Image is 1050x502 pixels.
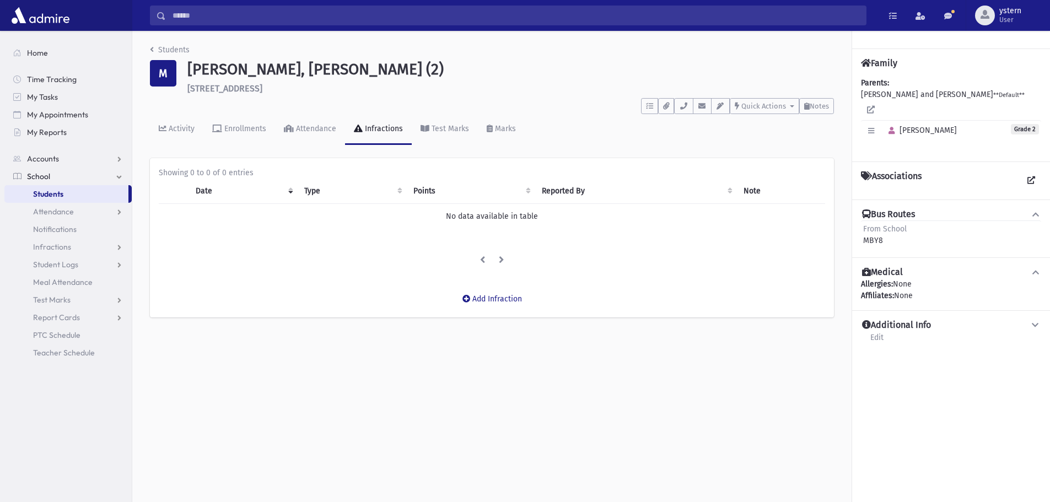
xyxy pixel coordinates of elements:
[4,238,132,256] a: Infractions
[863,224,907,234] span: From School
[737,179,825,204] th: Note
[478,114,525,145] a: Marks
[861,279,893,289] b: Allergies:
[33,242,71,252] span: Infractions
[861,58,897,68] h4: Family
[33,277,93,287] span: Meal Attendance
[4,44,132,62] a: Home
[4,309,132,326] a: Report Cards
[187,60,834,79] h1: [PERSON_NAME], [PERSON_NAME] (2)
[159,203,825,229] td: No data available in table
[166,6,866,25] input: Search
[33,189,63,199] span: Students
[4,203,132,220] a: Attendance
[861,171,922,191] h4: Associations
[741,102,786,110] span: Quick Actions
[203,114,275,145] a: Enrollments
[412,114,478,145] a: Test Marks
[4,71,132,88] a: Time Tracking
[861,78,889,88] b: Parents:
[861,278,1041,301] div: None
[861,77,1041,153] div: [PERSON_NAME] and [PERSON_NAME]
[275,114,345,145] a: Attendance
[189,179,298,204] th: Date: activate to sort column ascending
[33,312,80,322] span: Report Cards
[884,126,957,135] span: [PERSON_NAME]
[861,290,1041,301] div: None
[187,83,834,94] h6: [STREET_ADDRESS]
[4,185,128,203] a: Students
[150,44,190,60] nav: breadcrumb
[4,326,132,344] a: PTC Schedule
[4,88,132,106] a: My Tasks
[4,106,132,123] a: My Appointments
[298,179,407,204] th: Type: activate to sort column ascending
[863,223,907,246] div: MBY8
[861,209,1041,220] button: Bus Routes
[150,60,176,87] div: M
[862,209,915,220] h4: Bus Routes
[862,320,931,331] h4: Additional Info
[27,154,59,164] span: Accounts
[429,124,469,133] div: Test Marks
[33,330,80,340] span: PTC Schedule
[4,256,132,273] a: Student Logs
[4,150,132,168] a: Accounts
[9,4,72,26] img: AdmirePro
[455,289,529,309] button: Add Infraction
[861,320,1041,331] button: Additional Info
[150,45,190,55] a: Students
[27,171,50,181] span: School
[861,267,1041,278] button: Medical
[4,220,132,238] a: Notifications
[870,331,884,351] a: Edit
[345,114,412,145] a: Infractions
[730,98,799,114] button: Quick Actions
[810,102,829,110] span: Notes
[535,179,737,204] th: Reported By: activate to sort column ascending
[27,92,58,102] span: My Tasks
[4,273,132,291] a: Meal Attendance
[861,291,894,300] b: Affiliates:
[1021,171,1041,191] a: View all Associations
[4,168,132,185] a: School
[799,98,834,114] button: Notes
[33,224,77,234] span: Notifications
[33,207,74,217] span: Attendance
[33,295,71,305] span: Test Marks
[166,124,195,133] div: Activity
[27,110,88,120] span: My Appointments
[33,348,95,358] span: Teacher Schedule
[27,48,48,58] span: Home
[4,291,132,309] a: Test Marks
[363,124,403,133] div: Infractions
[493,124,516,133] div: Marks
[4,123,132,141] a: My Reports
[159,167,825,179] div: Showing 0 to 0 of 0 entries
[150,114,203,145] a: Activity
[27,127,67,137] span: My Reports
[999,7,1021,15] span: ystern
[222,124,266,133] div: Enrollments
[862,267,903,278] h4: Medical
[1011,124,1039,134] span: Grade 2
[33,260,78,269] span: Student Logs
[4,344,132,361] a: Teacher Schedule
[27,74,77,84] span: Time Tracking
[294,124,336,133] div: Attendance
[407,179,535,204] th: Points: activate to sort column ascending
[999,15,1021,24] span: User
